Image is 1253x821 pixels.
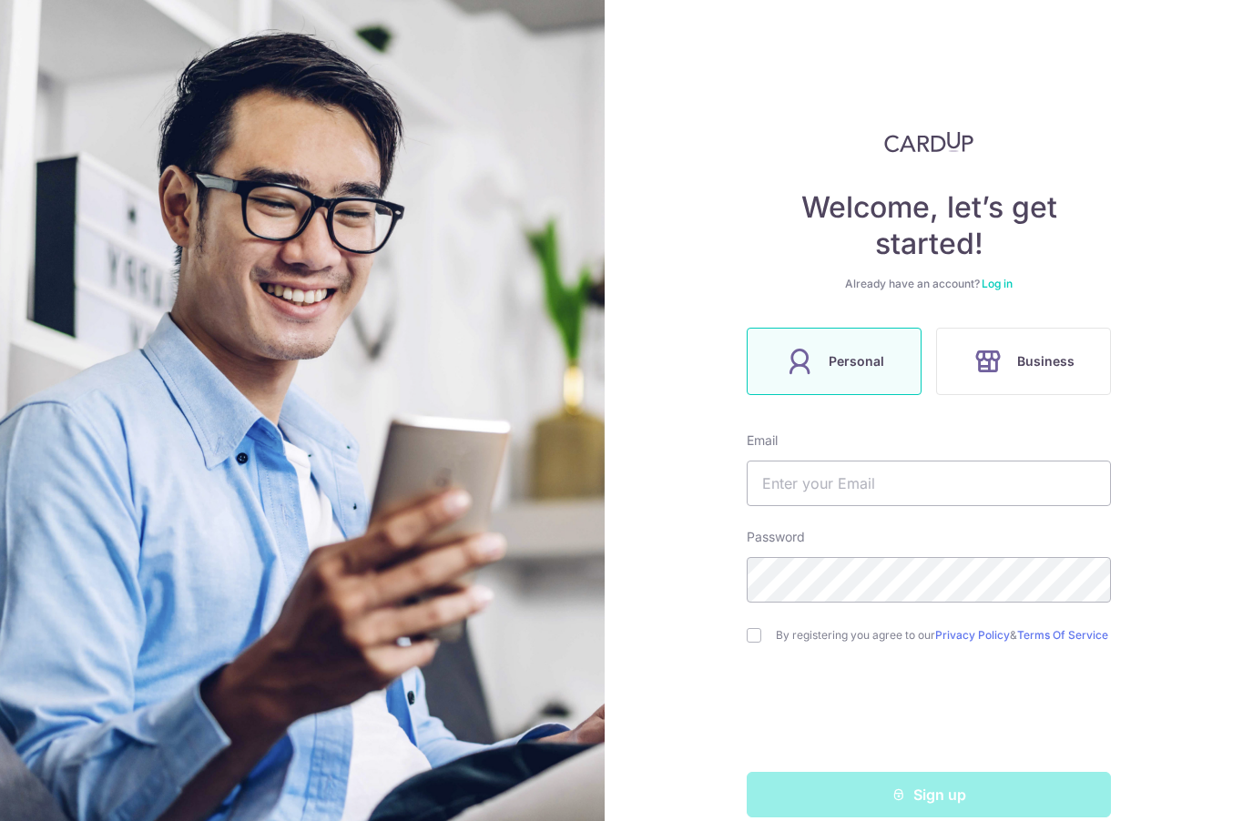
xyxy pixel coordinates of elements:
img: CardUp Logo [884,131,973,153]
a: Log in [982,277,1013,290]
h4: Welcome, let’s get started! [747,189,1111,262]
span: Personal [829,350,884,372]
div: Already have an account? [747,277,1111,291]
label: Password [747,528,805,546]
a: Privacy Policy [935,628,1010,642]
a: Business [929,328,1118,395]
input: Enter your Email [747,461,1111,506]
span: Business [1017,350,1075,372]
a: Personal [739,328,929,395]
label: By registering you agree to our & [776,628,1111,643]
iframe: reCAPTCHA [790,679,1067,750]
a: Terms Of Service [1017,628,1108,642]
label: Email [747,431,778,450]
